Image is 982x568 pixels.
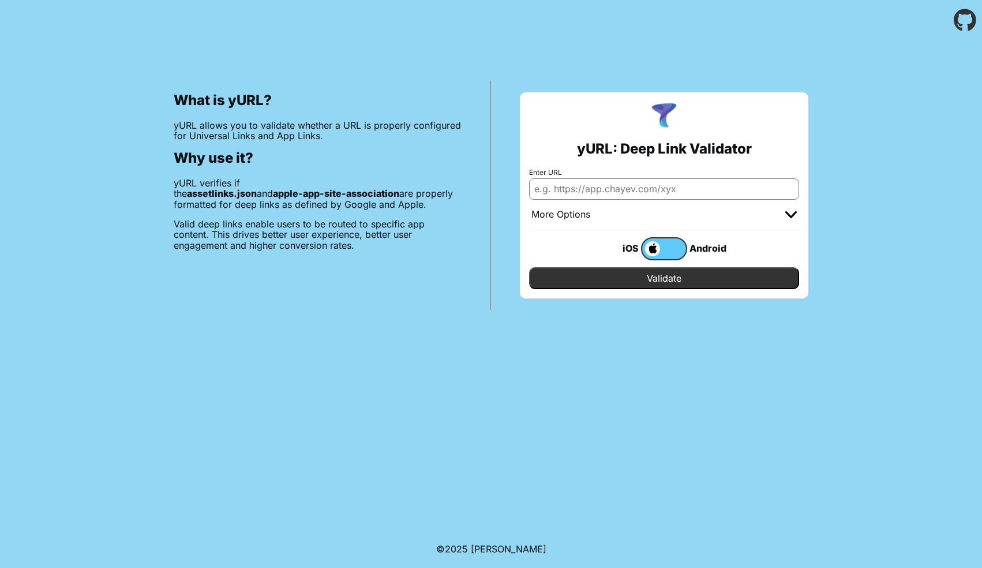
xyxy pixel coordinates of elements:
[445,543,468,555] span: 2025
[649,102,679,132] img: yURL Logo
[174,178,462,210] p: yURL verifies if the and are properly formatted for deep links as defined by Google and Apple.
[471,543,546,555] a: Michael Ibragimchayev's Personal Site
[174,150,462,166] h2: Why use it?
[174,92,462,109] h2: What is yURL?
[529,178,799,199] input: e.g. https://app.chayev.com/xyx
[577,141,752,157] h2: yURL: Deep Link Validator
[187,188,257,199] b: assetlinks.json
[529,267,799,289] input: Validate
[174,219,462,251] p: Valid deep links enable users to be routed to specific app content. This drives better user exper...
[174,120,462,141] p: yURL allows you to validate whether a URL is properly configured for Universal Links and App Links.
[531,209,590,221] div: More Options
[436,530,546,568] footer: ©
[529,169,799,177] label: Enter URL
[273,188,399,199] b: apple-app-site-association
[595,241,641,256] div: iOS
[785,211,797,218] img: chevron
[687,241,733,256] div: Android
